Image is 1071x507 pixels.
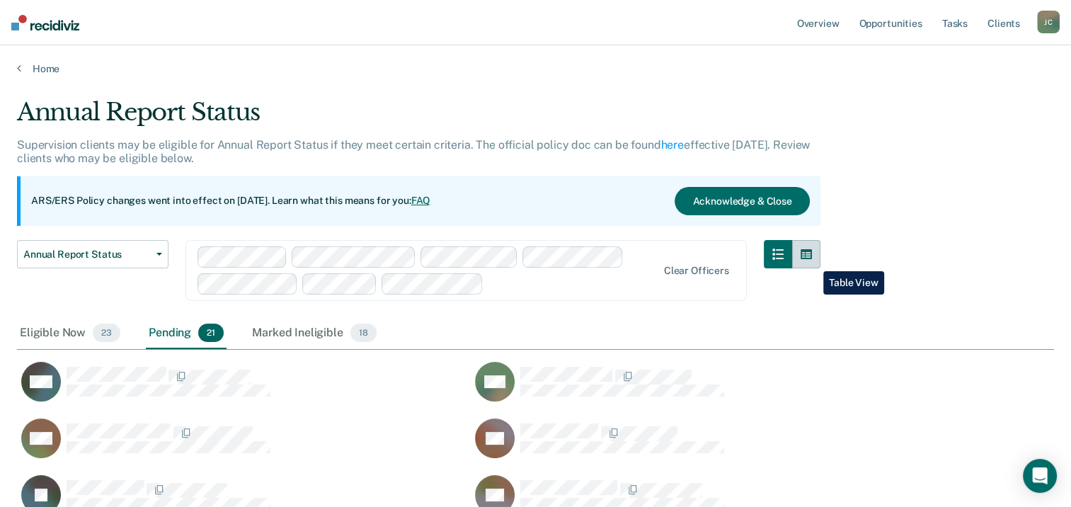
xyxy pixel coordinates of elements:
[675,187,809,215] button: Acknowledge & Close
[17,318,123,349] div: Eligible Now23
[661,138,684,152] a: here
[411,195,431,206] a: FAQ
[1037,11,1060,33] button: JC
[93,324,120,342] span: 23
[249,318,379,349] div: Marked Ineligible18
[31,194,430,208] p: ARS/ERS Policy changes went into effect on [DATE]. Learn what this means for you:
[471,418,924,474] div: CaseloadOpportunityCell-05141879
[1037,11,1060,33] div: J C
[23,249,151,261] span: Annual Report Status
[350,324,377,342] span: 18
[17,418,471,474] div: CaseloadOpportunityCell-04514996
[664,265,729,277] div: Clear officers
[17,62,1054,75] a: Home
[11,15,79,30] img: Recidiviz
[17,138,810,165] p: Supervision clients may be eligible for Annual Report Status if they meet certain criteria. The o...
[1023,459,1057,493] div: Open Intercom Messenger
[471,361,924,418] div: CaseloadOpportunityCell-01605491
[17,98,820,138] div: Annual Report Status
[146,318,227,349] div: Pending21
[198,324,224,342] span: 21
[17,361,471,418] div: CaseloadOpportunityCell-02397355
[17,240,168,268] button: Annual Report Status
